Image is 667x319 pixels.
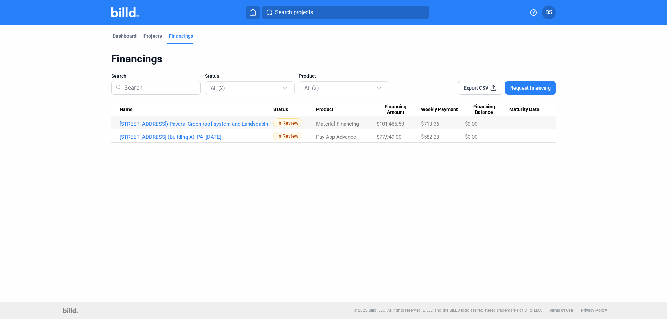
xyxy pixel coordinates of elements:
span: Request financing [510,84,551,91]
img: Billd Company Logo [111,7,139,17]
div: Projects [143,33,162,40]
span: $0.00 [465,121,477,127]
span: In Review [273,118,302,127]
span: Maturity Date [509,107,540,113]
span: Search projects [275,8,313,17]
span: DS [545,8,552,17]
span: Status [205,73,219,79]
div: Financings [111,52,556,66]
span: Search [111,73,126,79]
span: Financing Balance [465,104,503,116]
span: Name [120,107,133,113]
span: Status [273,107,288,113]
mat-select-trigger: All (2) [304,85,319,91]
span: Product [316,107,333,113]
span: Export CSV [464,84,488,91]
mat-select-trigger: All (2) [211,85,225,91]
span: Pay App Advance [316,134,356,140]
span: $77,949.00 [377,134,401,140]
span: Financing Amount [377,104,415,116]
div: Dashboard [113,33,137,40]
span: Material Financing [316,121,359,127]
span: $582.28 [421,134,439,140]
a: [STREET_ADDRESS]) Pavers, Green roof system and Landscaping_MF_1 [120,121,273,127]
span: $713.36 [421,121,439,127]
b: Terms of Use [549,308,573,313]
span: Weekly Payment [421,107,458,113]
span: $0.00 [465,134,477,140]
span: $101,465.50 [377,121,404,127]
img: logo [63,308,78,313]
div: Financings [169,33,193,40]
p: © 2025 Billd, LLC. All rights reserved. BILLD and the BILLD logo are registered trademarks of Bil... [354,308,542,313]
span: In Review [273,132,302,140]
a: [STREET_ADDRESS] (Building A)_PA_[DATE] [120,134,273,140]
p: | [576,308,577,313]
span: Product [299,73,316,79]
b: Privacy Policy [581,308,607,313]
input: Search [122,79,196,97]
